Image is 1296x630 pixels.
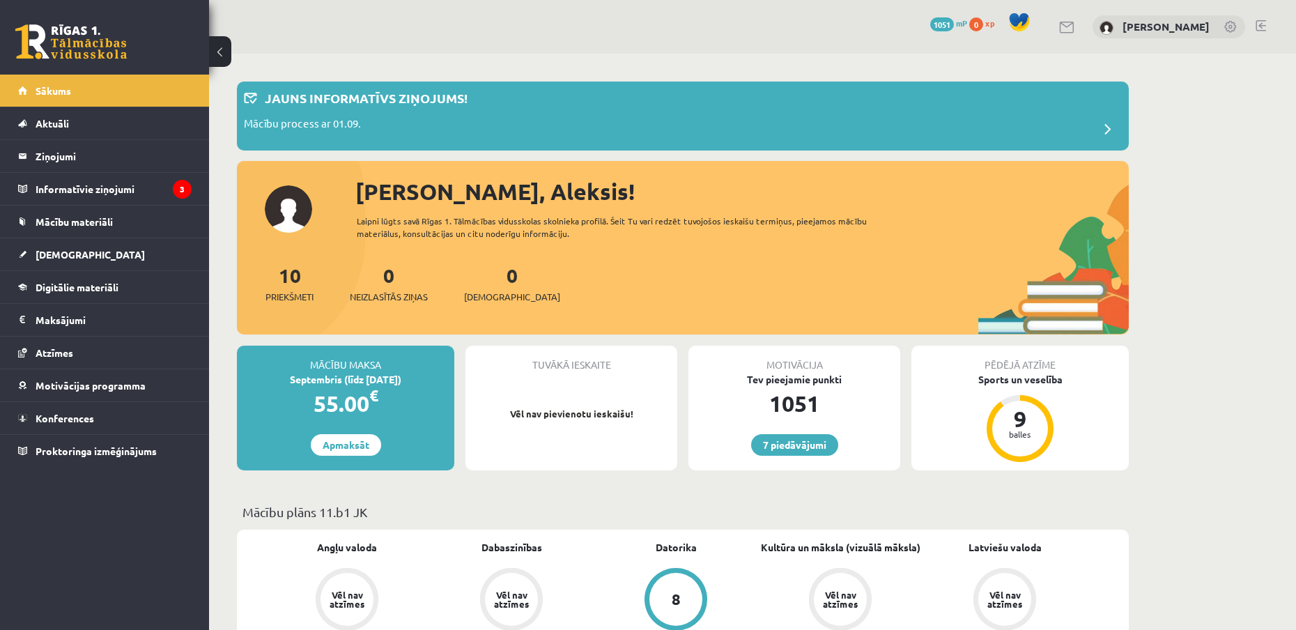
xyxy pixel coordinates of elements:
span: Motivācijas programma [36,379,146,392]
a: Atzīmes [18,337,192,369]
a: 7 piedāvājumi [751,434,838,456]
span: Sākums [36,84,71,97]
span: mP [956,17,967,29]
span: Proktoringa izmēģinājums [36,445,157,457]
legend: Informatīvie ziņojumi [36,173,192,205]
div: Septembris (līdz [DATE]) [237,372,454,387]
div: Vēl nav atzīmes [327,590,367,608]
a: Motivācijas programma [18,369,192,401]
div: Laipni lūgts savā Rīgas 1. Tālmācības vidusskolas skolnieka profilā. Šeit Tu vari redzēt tuvojošo... [357,215,892,240]
a: 0Neizlasītās ziņas [350,263,428,304]
div: 55.00 [237,387,454,420]
div: 8 [672,592,681,607]
legend: Maksājumi [36,304,192,336]
div: 9 [999,408,1041,430]
span: 1051 [930,17,954,31]
span: Mācību materiāli [36,215,113,228]
a: Dabaszinības [481,540,542,555]
span: Digitālie materiāli [36,281,118,293]
a: 0 xp [969,17,1001,29]
a: 1051 mP [930,17,967,29]
span: 0 [969,17,983,31]
div: Motivācija [688,346,900,372]
legend: Ziņojumi [36,140,192,172]
span: xp [985,17,994,29]
a: Sākums [18,75,192,107]
i: 3 [173,180,192,199]
span: € [369,385,378,406]
a: Angļu valoda [317,540,377,555]
span: Neizlasītās ziņas [350,290,428,304]
p: Mācību process ar 01.09. [244,116,361,135]
div: [PERSON_NAME], Aleksis! [355,175,1129,208]
p: Jauns informatīvs ziņojums! [265,89,468,107]
a: Jauns informatīvs ziņojums! Mācību process ar 01.09. [244,89,1122,144]
div: balles [999,430,1041,438]
span: Aktuāli [36,117,69,130]
a: Rīgas 1. Tālmācības vidusskola [15,24,127,59]
span: Priekšmeti [265,290,314,304]
a: 0[DEMOGRAPHIC_DATA] [464,263,560,304]
a: Proktoringa izmēģinājums [18,435,192,467]
div: Vēl nav atzīmes [821,590,860,608]
a: Digitālie materiāli [18,271,192,303]
a: Kultūra un māksla (vizuālā māksla) [761,540,920,555]
img: Aleksis Āboliņš [1100,21,1113,35]
a: [DEMOGRAPHIC_DATA] [18,238,192,270]
span: [DEMOGRAPHIC_DATA] [464,290,560,304]
a: [PERSON_NAME] [1123,20,1210,33]
a: 10Priekšmeti [265,263,314,304]
a: Apmaksāt [311,434,381,456]
span: [DEMOGRAPHIC_DATA] [36,248,145,261]
a: Informatīvie ziņojumi3 [18,173,192,205]
div: Tuvākā ieskaite [465,346,677,372]
span: Atzīmes [36,346,73,359]
div: Vēl nav atzīmes [985,590,1024,608]
a: Konferences [18,402,192,434]
a: Datorika [656,540,697,555]
span: Konferences [36,412,94,424]
a: Aktuāli [18,107,192,139]
div: 1051 [688,387,900,420]
a: Maksājumi [18,304,192,336]
div: Mācību maksa [237,346,454,372]
a: Latviešu valoda [969,540,1042,555]
p: Vēl nav pievienotu ieskaišu! [472,407,670,421]
a: Sports un veselība 9 balles [911,372,1129,464]
a: Ziņojumi [18,140,192,172]
div: Pēdējā atzīme [911,346,1129,372]
a: Mācību materiāli [18,206,192,238]
p: Mācību plāns 11.b1 JK [242,502,1123,521]
div: Tev pieejamie punkti [688,372,900,387]
div: Vēl nav atzīmes [492,590,531,608]
div: Sports un veselība [911,372,1129,387]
